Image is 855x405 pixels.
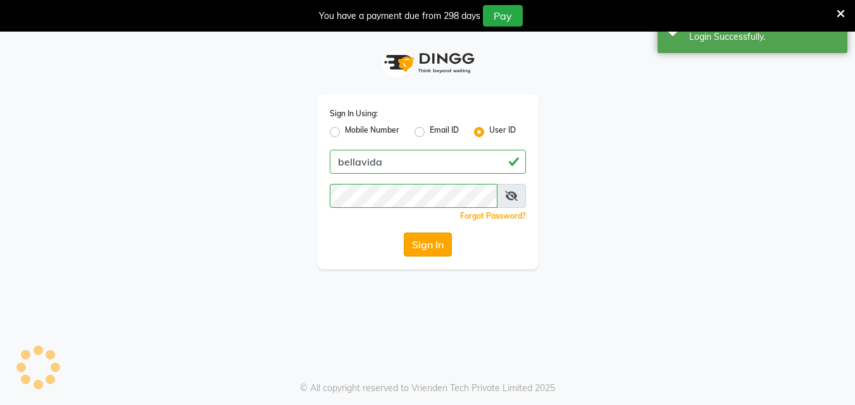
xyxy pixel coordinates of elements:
[689,30,838,44] div: Login Successfully.
[330,150,526,174] input: Username
[483,5,523,27] button: Pay
[404,233,452,257] button: Sign In
[345,124,399,140] label: Mobile Number
[330,184,497,208] input: Username
[330,108,378,119] label: Sign In Using:
[430,124,459,140] label: Email ID
[460,211,526,221] a: Forgot Password?
[377,44,478,82] img: logo1.svg
[489,124,516,140] label: User ID
[319,9,480,23] div: You have a payment due from 298 days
